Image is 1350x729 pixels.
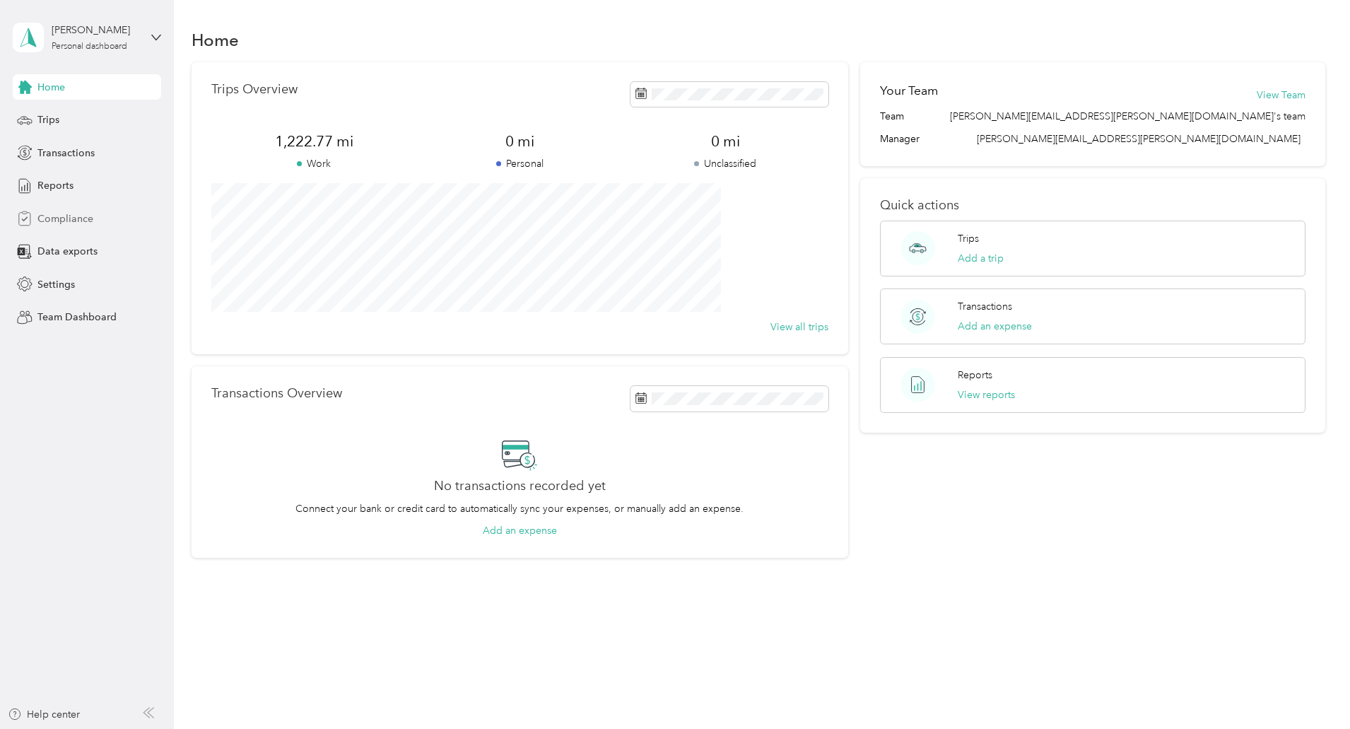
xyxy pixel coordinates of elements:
[958,368,992,383] p: Reports
[295,501,744,516] p: Connect your bank or credit card to automatically sync your expenses, or manually add an expense.
[37,244,98,259] span: Data exports
[52,42,127,51] div: Personal dashboard
[958,299,1012,314] p: Transactions
[950,109,1305,124] span: [PERSON_NAME][EMAIL_ADDRESS][PERSON_NAME][DOMAIN_NAME]'s team
[880,132,920,146] span: Manager
[977,133,1301,145] span: [PERSON_NAME][EMAIL_ADDRESS][PERSON_NAME][DOMAIN_NAME]
[37,146,95,161] span: Transactions
[1257,88,1305,103] button: View Team
[958,387,1015,402] button: View reports
[1271,650,1350,729] iframe: Everlance-gr Chat Button Frame
[52,23,140,37] div: [PERSON_NAME]
[37,211,93,226] span: Compliance
[623,156,828,171] p: Unclassified
[37,310,117,325] span: Team Dashboard
[211,132,417,151] span: 1,222.77 mi
[958,319,1032,334] button: Add an expense
[8,707,80,722] button: Help center
[211,156,417,171] p: Work
[37,112,59,127] span: Trips
[880,82,938,100] h2: Your Team
[37,80,65,95] span: Home
[880,198,1305,213] p: Quick actions
[37,178,74,193] span: Reports
[770,320,828,334] button: View all trips
[211,386,342,401] p: Transactions Overview
[483,523,557,538] button: Add an expense
[434,479,606,494] h2: No transactions recorded yet
[958,231,979,246] p: Trips
[192,33,239,47] h1: Home
[958,251,1004,266] button: Add a trip
[880,109,904,124] span: Team
[623,132,828,151] span: 0 mi
[417,156,623,171] p: Personal
[417,132,623,151] span: 0 mi
[211,82,298,97] p: Trips Overview
[37,277,75,292] span: Settings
